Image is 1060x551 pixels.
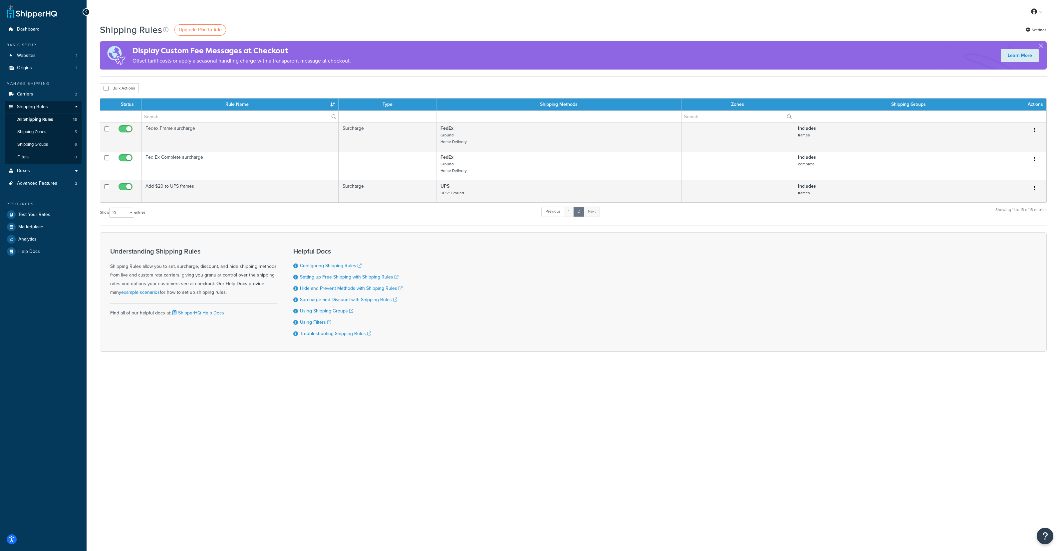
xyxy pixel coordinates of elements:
[5,62,82,74] li: Origins
[5,151,82,163] li: Filters
[5,209,82,221] a: Test Your Rates
[440,161,467,174] small: Ground Home Delivery
[132,56,351,66] p: Offset tariff costs or apply a seasonal handling charge with a transparent message at checkout.
[174,24,226,36] a: Upgrade Plan to Add
[141,180,339,202] td: Add $20 to UPS frames
[794,98,1023,110] th: Shipping Groups
[141,122,339,151] td: Fedex Frame surcharge
[300,307,353,314] a: Using Shipping Groups
[300,285,402,292] a: Hide and Prevent Methods with Shipping Rules
[5,23,82,36] a: Dashboard
[5,177,82,190] li: Advanced Features
[798,190,810,196] small: frames
[5,113,82,126] li: All Shipping Rules
[100,23,162,36] h1: Shipping Rules
[17,181,57,186] span: Advanced Features
[5,88,82,100] a: Carriers 3
[541,207,565,217] a: Previous
[110,248,277,297] div: Shipping Rules allow you to set, surcharge, discount, and hide shipping methods from live and cus...
[584,207,600,217] a: Next
[75,129,77,135] span: 5
[798,183,816,190] strong: Includes
[100,208,145,218] label: Show entries
[995,206,1047,220] div: Showing 11 to 13 of 13 entries
[141,111,338,122] input: Search
[300,274,398,280] a: Setting up Free Shipping with Shipping Rules
[681,98,794,110] th: Zones
[76,65,77,71] span: 1
[18,249,40,255] span: Help Docs
[5,42,82,48] div: Basic Setup
[798,125,816,132] strong: Includes
[5,177,82,190] a: Advanced Features 2
[5,101,82,113] a: Shipping Rules
[798,154,816,161] strong: Includes
[5,233,82,245] a: Analytics
[17,65,32,71] span: Origins
[5,81,82,87] div: Manage Shipping
[1001,49,1039,62] a: Learn More
[17,142,48,147] span: Shipping Groups
[440,183,449,190] strong: UPS
[17,154,29,160] span: Filters
[18,237,37,242] span: Analytics
[18,224,43,230] span: Marketplace
[75,181,77,186] span: 2
[5,221,82,233] a: Marketplace
[110,248,277,255] h3: Understanding Shipping Rules
[5,88,82,100] li: Carriers
[5,50,82,62] li: Websites
[339,98,436,110] th: Type
[300,262,362,269] a: Configuring Shipping Rules
[5,165,82,177] li: Boxes
[7,5,57,18] a: ShipperHQ Home
[17,27,40,32] span: Dashboard
[300,319,331,326] a: Using Filters
[132,45,351,56] h4: Display Custom Fee Messages at Checkout
[141,98,339,110] th: Rule Name : activate to sort column ascending
[75,154,77,160] span: 0
[339,122,436,151] td: Surcharge
[121,289,160,296] a: example scenarios
[1037,528,1053,544] button: Open Resource Center
[17,168,30,174] span: Boxes
[5,62,82,74] a: Origins 1
[1026,25,1047,35] a: Settings
[5,126,82,138] a: Shipping Zones 5
[440,154,453,161] strong: FedEx
[5,246,82,258] li: Help Docs
[436,98,681,110] th: Shipping Methods
[681,111,794,122] input: Search
[110,303,277,317] div: Find all of our helpful docs at:
[141,151,339,180] td: Fed Ex Complete surcharge
[113,98,141,110] th: Status
[440,132,467,145] small: Ground Home Delivery
[440,190,464,196] small: UPS® Ground
[5,151,82,163] a: Filters 0
[5,113,82,126] a: All Shipping Rules 13
[179,26,222,33] span: Upgrade Plan to Add
[293,248,402,255] h3: Helpful Docs
[5,126,82,138] li: Shipping Zones
[5,101,82,164] li: Shipping Rules
[76,53,77,59] span: 1
[440,125,453,132] strong: FedEx
[75,92,77,97] span: 3
[5,138,82,151] a: Shipping Groups 6
[17,104,48,110] span: Shipping Rules
[73,117,77,122] span: 13
[75,142,77,147] span: 6
[573,207,584,217] a: 2
[100,41,132,70] img: duties-banner-06bc72dcb5fe05cb3f9472aba00be2ae8eb53ab6f0d8bb03d382ba314ac3c341.png
[17,129,46,135] span: Shipping Zones
[109,208,134,218] select: Showentries
[18,212,50,218] span: Test Your Rates
[798,132,810,138] small: frames
[5,50,82,62] a: Websites 1
[300,296,397,303] a: Surcharge and Discount with Shipping Rules
[100,83,139,93] button: Bulk Actions
[564,207,574,217] a: 1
